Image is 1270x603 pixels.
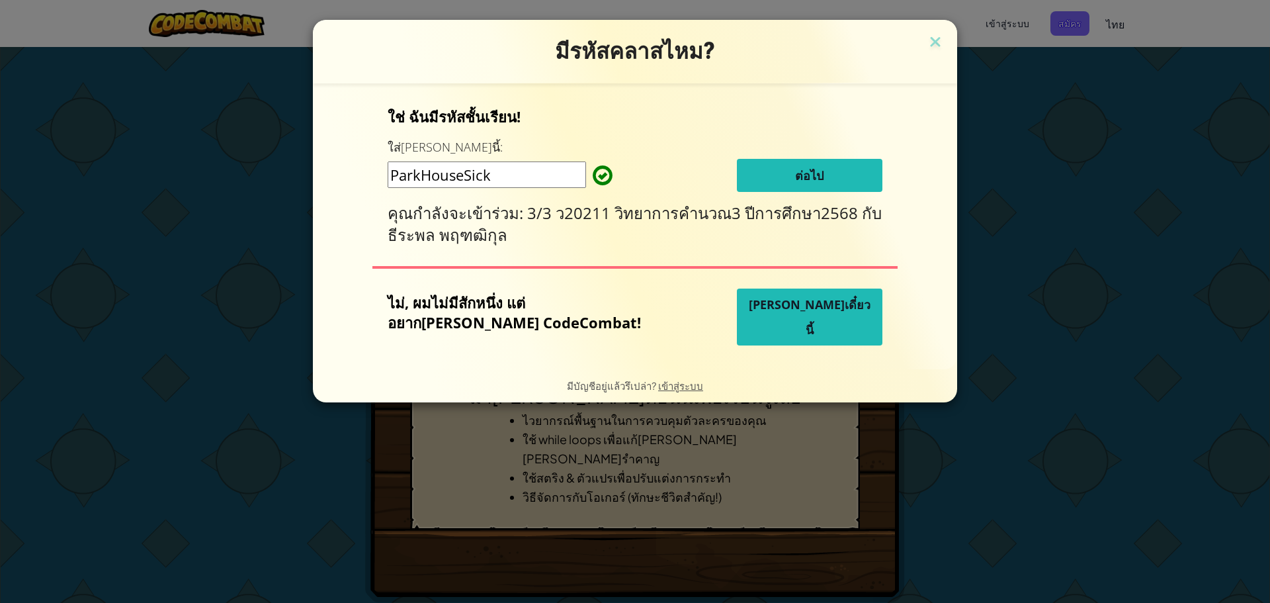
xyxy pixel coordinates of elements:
span: 3/3 ว20211 วิทยาการคำนวณ3 ปีการศึกษา2568 [527,202,862,224]
span: มีรหัสคลาสไหม? [555,38,716,64]
span: มีบัญชีอยู่แล้วรึเปล่า? [567,379,658,392]
p: ใช่ ฉันมีรหัสชั้นเรียน! [388,107,882,126]
span: [PERSON_NAME]เดี๋ยวนี้ [749,297,870,338]
span: ต่อไป [795,167,824,183]
button: [PERSON_NAME]เดี๋ยวนี้ [737,289,882,346]
span: ธีระพล พฤฑฒิกุล [388,224,507,246]
p: ไม่, ผมไม่มีสักหนึ่ง แต่อยาก[PERSON_NAME] CodeCombat! [388,293,670,332]
span: กับ [862,202,882,224]
button: ต่อไป [737,159,882,192]
span: คุณกำลังจะเข้าร่วม: [388,202,527,224]
img: close icon [927,33,944,53]
a: เข้าสู่ระบบ [658,379,703,392]
label: ใส่[PERSON_NAME]นี้: [388,139,503,156]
